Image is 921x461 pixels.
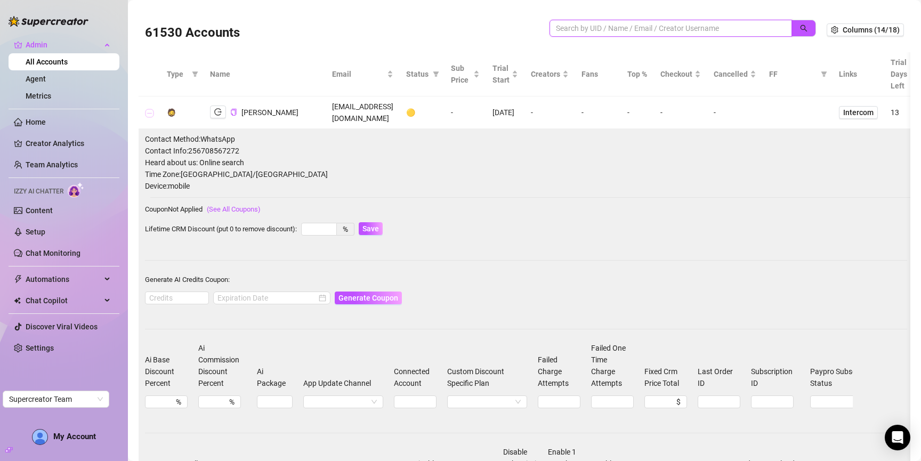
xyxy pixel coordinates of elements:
[885,425,910,450] div: Open Intercom Messenger
[751,366,799,389] label: Subscription ID
[9,16,88,27] img: logo-BBDzfeDw.svg
[433,71,439,77] span: filter
[445,52,486,96] th: Sub Price
[230,108,237,116] button: Copy Account UID
[649,396,674,408] input: Fixed Crm Price Total
[707,96,763,129] td: -
[707,52,763,96] th: Cancelled
[821,71,827,77] span: filter
[621,52,654,96] th: Top %
[326,96,400,129] td: [EMAIL_ADDRESS][DOMAIN_NAME]
[531,68,560,80] span: Creators
[839,106,878,119] a: Intercom
[207,205,261,213] a: (See All Coupons)
[5,446,13,454] span: build
[145,157,907,168] span: Heard about us: Online search
[359,222,383,235] button: Save
[810,366,890,389] label: Paypro Subscription Status
[26,160,78,169] a: Team Analytics
[486,96,524,129] td: [DATE]
[149,396,174,408] input: Ai Base Discount Percent
[198,342,246,389] label: Ai Commission Discount Percent
[145,133,907,145] span: Contact Method: WhatsApp
[303,377,378,389] label: App Update Channel
[9,391,103,407] span: Supercreator Team
[26,271,101,288] span: Automations
[145,25,240,42] h3: 61530 Accounts
[26,292,101,309] span: Chat Copilot
[26,344,54,352] a: Settings
[394,395,437,408] input: Connected Account
[538,354,580,389] label: Failed Charge Attempts
[451,62,471,86] span: Sub Price
[800,25,807,32] span: search
[445,96,486,129] td: -
[145,145,907,157] span: Contact Info: 256708567272
[145,276,230,284] span: Generate AI Credits Coupon:
[203,396,227,408] input: Ai Commission Discount Percent
[524,52,575,96] th: Creators
[217,292,317,304] input: Expiration Date
[362,224,379,233] span: Save
[447,366,527,389] label: Custom Discount Specific Plan
[214,108,222,116] span: logout
[26,36,101,53] span: Admin
[406,108,415,117] span: 🟡
[431,66,441,82] span: filter
[827,23,904,36] button: Columns (14/18)
[26,322,98,331] a: Discover Viral Videos
[831,26,838,34] span: setting
[26,58,68,66] a: All Accounts
[26,249,80,257] a: Chat Monitoring
[145,225,297,233] span: Lifetime CRM Discount (put 0 to remove discount):
[204,52,326,96] th: Name
[575,96,621,129] td: -
[26,118,46,126] a: Home
[556,22,777,34] input: Search by UID / Name / Email / Creator Username
[698,366,740,389] label: Last Order ID
[145,168,907,180] span: Time Zone: [GEOGRAPHIC_DATA]/[GEOGRAPHIC_DATA]
[68,182,84,198] img: AI Chatter
[241,108,298,117] span: [PERSON_NAME]
[660,68,692,80] span: Checkout
[492,62,510,86] span: Trial Start
[26,135,111,152] a: Creator Analytics
[335,292,402,304] button: Generate Coupon
[394,366,437,389] label: Connected Account
[26,75,46,83] a: Agent
[843,107,874,118] span: Intercom
[591,342,634,389] label: Failed One Time Charge Attempts
[644,366,687,389] label: Fixed Crm Price Total
[884,96,914,129] td: 13
[654,96,707,129] td: -
[192,71,198,77] span: filter
[210,106,226,118] button: logout
[146,109,154,117] button: Collapse row
[332,68,385,80] span: Email
[486,52,524,96] th: Trial Start
[592,396,633,408] input: Failed One Time Charge Attempts
[167,107,176,118] div: 🧔
[769,68,817,80] span: FF
[26,92,51,100] a: Metrics
[14,187,63,197] span: Izzy AI Chatter
[33,430,47,444] img: AD_cMMTxCeTpmN1d5MnKJ1j-_uXZCpTKapSSqNGg4PyXtR_tCW7gZXTNmFz2tpVv9LSyNV7ff1CaS4f4q0HLYKULQOwoM5GQR...
[26,228,45,236] a: Setup
[819,66,829,82] span: filter
[833,52,884,96] th: Links
[752,396,793,408] input: Subscription ID
[257,366,293,389] label: Ai Package
[654,52,707,96] th: Checkout
[146,292,208,304] input: Credits
[884,52,914,96] th: Trial Days Left
[326,52,400,96] th: Email
[26,206,53,215] a: Content
[337,223,354,236] div: %
[524,96,575,129] td: -
[230,109,237,116] span: copy
[167,68,188,80] span: Type
[698,396,740,408] input: Last Order ID
[575,52,621,96] th: Fans
[14,297,21,304] img: Chat Copilot
[843,26,900,34] span: Columns (14/18)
